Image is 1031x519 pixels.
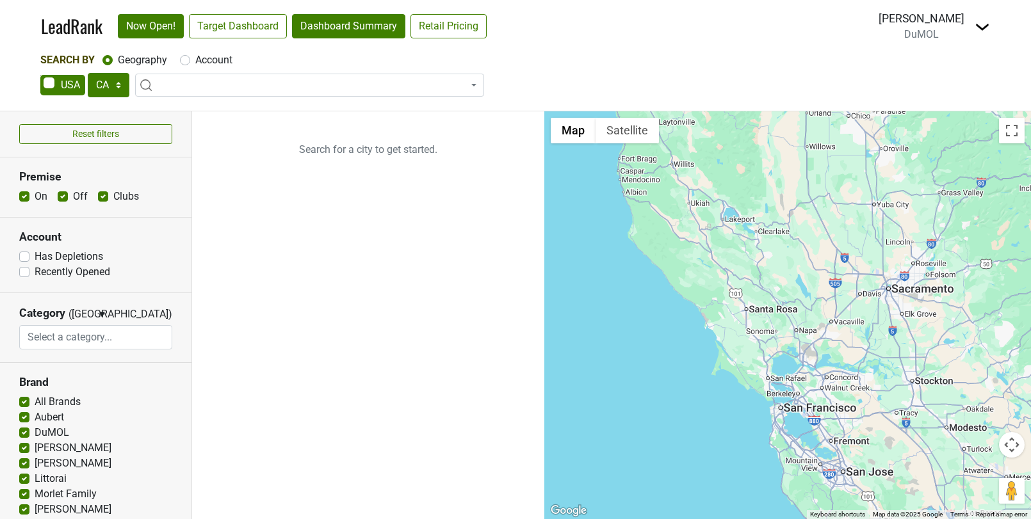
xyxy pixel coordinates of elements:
[551,118,596,143] button: Show street map
[904,28,939,40] span: DuMOL
[950,511,968,518] a: Terms (opens in new tab)
[40,54,95,66] span: Search By
[35,440,111,456] label: [PERSON_NAME]
[35,249,103,264] label: Has Depletions
[873,511,943,518] span: Map data ©2025 Google
[113,189,139,204] label: Clubs
[999,432,1025,458] button: Map camera controls
[879,10,964,27] div: [PERSON_NAME]
[41,13,102,40] a: LeadRank
[19,230,172,244] h3: Account
[73,189,88,204] label: Off
[35,425,69,440] label: DuMOL
[976,511,1027,518] a: Report a map error
[35,394,81,410] label: All Brands
[189,14,287,38] a: Target Dashboard
[410,14,487,38] a: Retail Pricing
[35,486,97,502] label: Morlet Family
[999,478,1025,504] button: Drag Pegman onto the map to open Street View
[118,14,184,38] a: Now Open!
[35,502,111,517] label: [PERSON_NAME]
[35,264,110,280] label: Recently Opened
[596,118,659,143] button: Show satellite imagery
[20,325,172,349] input: Select a category...
[35,456,111,471] label: [PERSON_NAME]
[192,111,544,188] p: Search for a city to get started.
[35,410,64,425] label: Aubert
[97,308,107,320] span: ▼
[999,118,1025,143] button: Toggle fullscreen view
[19,307,65,320] h3: Category
[35,471,67,486] label: Littorai
[19,124,172,144] button: Reset filters
[548,502,590,519] a: Open this area in Google Maps (opens a new window)
[548,502,590,519] img: Google
[292,14,405,38] a: Dashboard Summary
[19,376,172,389] h3: Brand
[69,307,94,325] span: ([GEOGRAPHIC_DATA])
[35,189,47,204] label: On
[975,19,990,35] img: Dropdown Menu
[19,170,172,184] h3: Premise
[810,510,865,519] button: Keyboard shortcuts
[118,52,167,68] label: Geography
[195,52,232,68] label: Account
